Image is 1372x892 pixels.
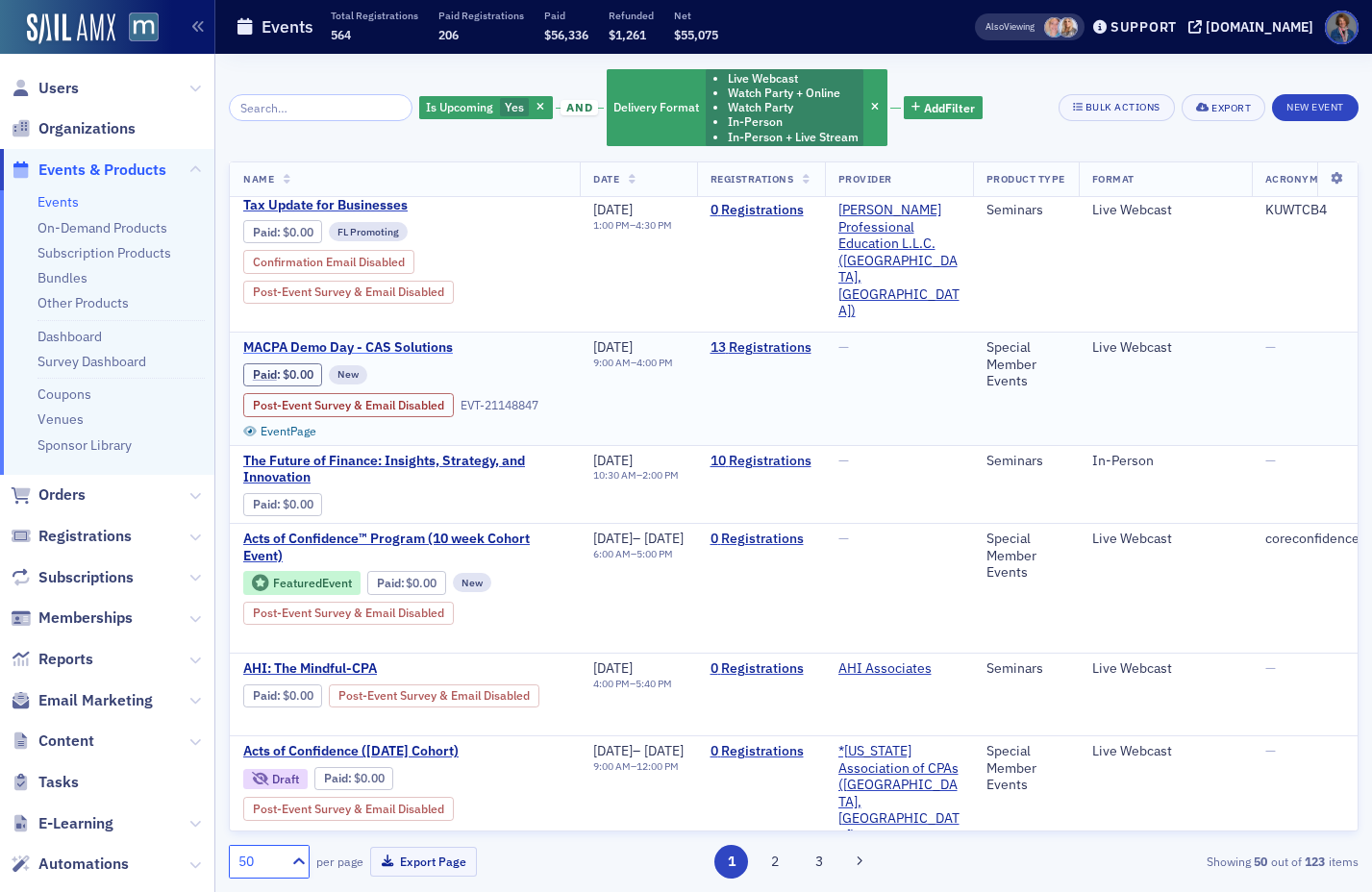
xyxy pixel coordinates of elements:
div: New [453,573,491,592]
div: Special Member Events [986,531,1065,582]
div: New [329,365,367,384]
span: — [838,452,849,469]
div: Paid: 10 - $0 [243,493,322,516]
span: Format [1092,172,1135,186]
a: On-Demand Products [37,219,167,236]
a: 10 Registrations [711,453,811,470]
div: Live Webcast [1092,203,1238,220]
div: – [593,531,684,548]
div: Live Webcast [1092,531,1238,548]
a: Sponsor Library [37,436,132,454]
span: 206 [438,27,459,42]
button: 3 [802,845,836,879]
span: Events & Products [38,160,166,181]
div: – [593,548,684,560]
span: : [324,771,354,785]
a: Orders [11,484,86,506]
span: Date [593,172,619,186]
a: Registrations [11,526,132,547]
a: Bundles [37,269,87,286]
div: Featured Event [273,578,352,588]
span: — [1265,742,1276,759]
button: Export [1182,94,1265,121]
span: — [1265,452,1276,469]
a: Events [37,193,79,211]
img: SailAMX [27,13,115,44]
div: KUWTCB4 [1265,203,1360,220]
div: Bulk Actions [1085,102,1160,112]
div: Also [985,20,1004,33]
div: FL Promoting [329,222,408,241]
span: — [838,530,849,547]
span: Peters Professional Education L.L.C. (Mechanicsville, VA) [838,203,960,321]
time: 6:00 AM [593,547,631,560]
span: Memberships [38,607,133,629]
div: EVT-21148847 [461,398,538,412]
div: – [593,678,672,690]
span: 564 [331,27,351,42]
strong: 123 [1302,853,1329,870]
a: Coupons [37,385,91,403]
span: Yes [505,99,524,114]
span: *Maryland Association of CPAs (Timonium, MD) [838,743,960,844]
time: 4:30 PM [636,218,672,232]
div: – [593,760,684,773]
span: $0.00 [283,688,313,703]
span: Provider [838,172,892,186]
span: $1,261 [609,27,646,42]
div: – [593,219,672,232]
span: : [253,688,283,703]
span: $0.00 [354,771,385,785]
span: $0.00 [406,576,437,590]
time: 2:00 PM [642,468,679,482]
input: Search… [229,94,412,121]
div: Post-Event Survey [243,602,454,625]
div: Paid: 0 - $0 [314,767,393,790]
time: 4:00 PM [636,356,673,369]
span: Registrations [711,172,794,186]
div: In-Person [1092,453,1238,470]
p: Paid [544,9,588,22]
h1: Events [262,15,313,38]
span: Tasks [38,772,79,793]
div: Draft [272,774,299,784]
time: 10:30 AM [593,468,636,482]
a: Paid [324,771,348,785]
span: $56,336 [544,27,588,42]
a: Automations [11,854,129,875]
span: MACPA Demo Day - CAS Solutions [243,339,566,357]
div: Export [1211,103,1251,113]
a: AHI: The Mindful-CPA [243,660,566,678]
li: In-Person + Live Stream [728,130,859,144]
a: Memberships [11,607,133,629]
a: Paid [253,367,277,382]
span: Users [38,78,79,99]
div: Seminars [986,203,1065,220]
span: $0.00 [283,225,313,239]
div: Showing out of items [995,853,1359,870]
span: AHI Associates [838,660,960,678]
div: Confirmation Email [243,250,414,273]
button: AddFilter [904,96,983,120]
time: 1:00 PM [593,218,630,232]
div: [DOMAIN_NAME] [1206,18,1313,36]
span: Is Upcoming [426,99,493,114]
div: Live Webcast [1092,660,1238,678]
span: Orders [38,484,86,506]
span: [DATE] [593,338,633,356]
div: Yes [419,96,553,120]
span: [DATE] [593,742,633,759]
span: [DATE] [644,742,684,759]
a: E-Learning [11,813,113,834]
a: Tasks [11,772,79,793]
button: 2 [759,845,792,879]
div: Paid: 13 - $0 [243,363,322,386]
strong: 50 [1251,853,1271,870]
a: Users [11,78,79,99]
label: per page [316,853,363,870]
span: [DATE] [593,452,633,469]
span: Dee Sullivan [1044,17,1064,37]
span: Viewing [985,20,1035,34]
a: Organizations [11,118,136,139]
